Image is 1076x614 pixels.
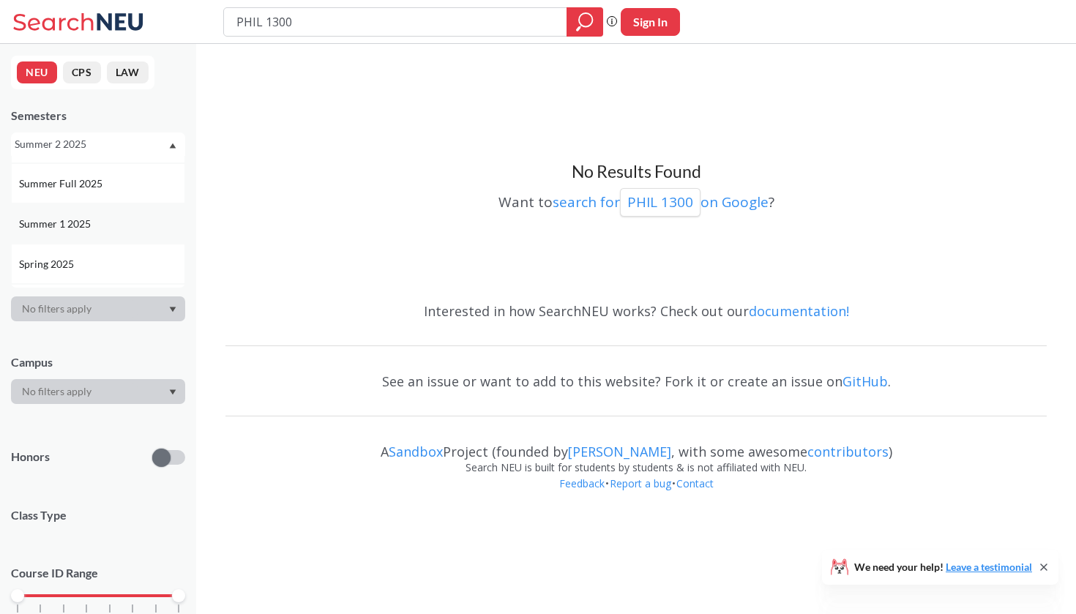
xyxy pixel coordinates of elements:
div: Want to ? [225,183,1047,217]
p: Honors [11,449,50,465]
a: Leave a testimonial [946,561,1032,573]
svg: Dropdown arrow [169,389,176,395]
p: PHIL 1300 [627,192,693,212]
div: Summer 2 2025Dropdown arrowFall 2025Summer 2 2025Summer Full 2025Summer 1 2025Spring 2025Fall 202... [11,132,185,156]
a: Contact [676,476,714,490]
svg: Dropdown arrow [169,143,176,149]
div: • • [225,476,1047,514]
div: Search NEU is built for students by students & is not affiliated with NEU. [225,460,1047,476]
a: Report a bug [609,476,672,490]
div: Dropdown arrow [11,296,185,321]
div: Dropdown arrow [11,379,185,404]
a: contributors [807,443,889,460]
a: documentation! [749,302,849,320]
svg: Dropdown arrow [169,307,176,312]
svg: magnifying glass [576,12,594,32]
a: search forPHIL 1300on Google [553,192,769,211]
span: Summer 1 2025 [19,216,94,232]
div: Semesters [11,108,185,124]
div: See an issue or want to add to this website? Fork it or create an issue on . [225,360,1047,403]
span: We need your help! [854,562,1032,572]
input: Class, professor, course number, "phrase" [235,10,556,34]
div: Summer 2 2025 [15,136,168,152]
h3: No Results Found [225,161,1047,183]
span: Summer Full 2025 [19,176,105,192]
a: Sandbox [389,443,443,460]
a: [PERSON_NAME] [568,443,671,460]
a: Feedback [558,476,605,490]
button: CPS [63,61,101,83]
span: Spring 2025 [19,256,77,272]
a: GitHub [843,372,888,390]
button: Sign In [621,8,680,36]
div: magnifying glass [567,7,603,37]
span: Class Type [11,507,185,523]
div: A Project (founded by , with some awesome ) [225,430,1047,460]
button: NEU [17,61,57,83]
div: Interested in how SearchNEU works? Check out our [225,290,1047,332]
p: Course ID Range [11,565,185,582]
button: LAW [107,61,149,83]
div: Campus [11,354,185,370]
